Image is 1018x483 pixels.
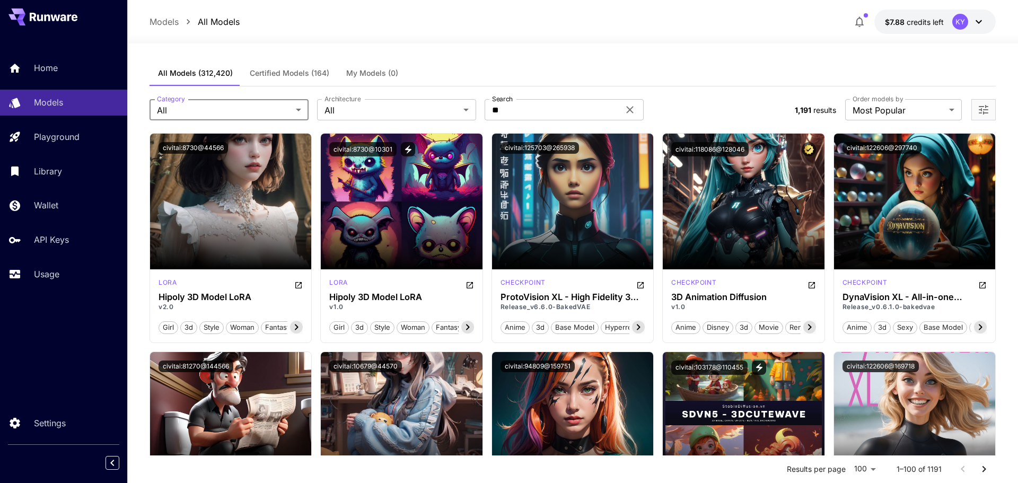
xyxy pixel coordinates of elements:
span: base model [920,322,967,333]
span: woman [397,322,429,333]
label: Search [492,94,513,103]
span: style [200,322,223,333]
p: Release_v6.6.0-BakedVAE [501,302,645,312]
button: $7.87653KY [874,10,996,34]
button: civitai:81270@144566 [159,361,233,372]
p: Library [34,165,62,178]
span: anime [501,322,529,333]
div: DynaVision XL - All-in-one stylized 3D SFW and NSFW output, no refiner needed! [843,292,987,302]
button: Go to next page [973,459,995,480]
button: View trigger words [401,142,415,156]
button: anime [671,320,700,334]
span: 3d [532,322,548,333]
span: anime [843,322,871,333]
span: My Models (0) [346,68,398,78]
span: fantasy [261,322,294,333]
div: Collapse sidebar [113,453,127,472]
span: results [813,106,836,115]
p: checkpoint [501,278,546,287]
button: base model [551,320,599,334]
p: Release_v0.6.1.0-bakedvae [843,302,987,312]
button: 3d [735,320,752,334]
div: $7.87653 [885,16,944,28]
button: hyperrealism [601,320,653,334]
span: 3d [736,322,752,333]
button: civitai:122606@297740 [843,142,922,154]
p: lora [159,278,177,287]
button: anime [501,320,530,334]
h3: Hipoly 3D Model LoRA [329,292,473,302]
span: 3d [181,322,197,333]
button: stylized [969,320,1003,334]
button: civitai:122606@169718 [843,361,919,372]
div: SD 1.5 [159,278,177,291]
span: woman [226,322,258,333]
button: anime [843,320,872,334]
button: 3d [532,320,549,334]
button: Open in CivitAI [978,278,987,291]
div: 100 [850,461,880,477]
button: woman [397,320,429,334]
div: SDXL 1.0 [843,278,888,291]
button: Certified Model – Vetted for best performance and includes a commercial license. [802,142,816,156]
nav: breadcrumb [150,15,240,28]
div: KY [952,14,968,30]
span: fantasy [432,322,465,333]
button: civitai:8730@10301 [329,142,397,156]
p: lora [329,278,347,287]
label: Order models by [853,94,903,103]
label: Category [157,94,185,103]
span: 3d [874,322,890,333]
p: Wallet [34,199,58,212]
span: Most Popular [853,104,945,117]
span: Certified Models (164) [250,68,329,78]
p: 1–100 of 1191 [897,464,942,475]
span: All [324,104,459,117]
a: Models [150,15,179,28]
span: credits left [907,17,944,27]
p: Models [34,96,63,109]
span: All [157,104,292,117]
p: Results per page [787,464,846,475]
h3: Hipoly 3D Model LoRA [159,292,303,302]
span: stylized [970,322,1003,333]
span: style [371,322,394,333]
span: $7.88 [885,17,907,27]
div: SD 1.5 [329,278,347,291]
span: girl [330,322,348,333]
span: movie [755,322,783,333]
button: Collapse sidebar [106,456,119,470]
p: Settings [34,417,66,429]
button: 3d [874,320,891,334]
button: girl [159,320,178,334]
button: render [785,320,818,334]
p: checkpoint [843,278,888,287]
p: Home [34,62,58,74]
button: fantasy [261,320,295,334]
button: civitai:125703@265938 [501,142,579,154]
h3: 3D Animation Diffusion [671,292,815,302]
span: girl [159,322,178,333]
p: checkpoint [671,278,716,287]
span: hyperrealism [601,322,652,333]
p: Usage [34,268,59,280]
button: 3d [180,320,197,334]
button: civitai:8730@44566 [159,142,228,154]
h3: ProtoVision XL - High Fidelity 3D / Photorealism / Anime / hyperrealism - No Refiner Needed [501,292,645,302]
a: All Models [198,15,240,28]
span: sexy [893,322,917,333]
p: v1.0 [671,302,815,312]
span: 3d [352,322,367,333]
button: Open in CivitAI [294,278,303,291]
p: v1.0 [329,302,473,312]
button: civitai:10679@44570 [329,361,402,372]
button: disney [703,320,733,334]
button: civitai:103178@110455 [671,361,748,375]
span: render [786,322,817,333]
